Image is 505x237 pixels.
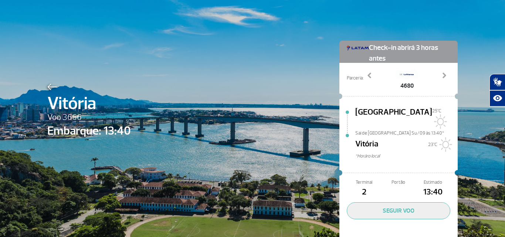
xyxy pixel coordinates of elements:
[355,138,378,153] span: Vitória
[347,75,363,82] span: Parceria:
[432,114,447,129] img: Sol
[396,81,418,90] span: 4680
[437,137,452,152] img: Sol
[381,179,416,186] span: Portão
[428,142,437,148] span: 23°C
[432,108,441,114] span: 25°C
[47,111,131,124] span: Voo 3666
[355,130,458,135] span: Sai de [GEOGRAPHIC_DATA] Su/09 às 13:40*
[47,122,131,140] span: Embarque: 13:40
[369,41,450,64] span: Check-in abrirá 3 horas antes
[355,153,458,160] span: *Horáro local
[489,74,505,106] div: Plugin de acessibilidade da Hand Talk.
[347,202,450,219] button: SEGUIR VOO
[489,74,505,90] button: Abrir tradutor de língua de sinais.
[416,179,450,186] span: Estimado
[47,90,131,117] span: Vitória
[347,179,381,186] span: Terminal
[347,186,381,199] span: 2
[489,90,505,106] button: Abrir recursos assistivos.
[355,106,432,130] span: [GEOGRAPHIC_DATA]
[416,186,450,199] span: 13:40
